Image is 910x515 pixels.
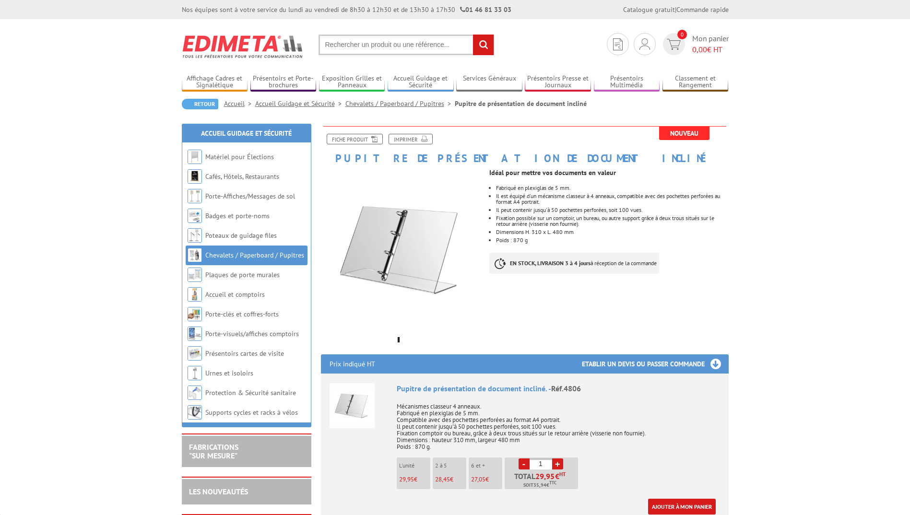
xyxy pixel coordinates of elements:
[510,259,591,267] strong: EN STOCK, LIVRAISON 3 à 4 jours
[182,5,511,14] div: Nos équipes sont à votre service du lundi au vendredi de 8h30 à 12h30 et de 13h30 à 17h30
[496,207,728,213] li: Il peut contenir jusqu'à 50 pochettes perforées, soit 100 vues.
[188,169,202,184] img: Cafés, Hôtels, Restaurants
[473,35,494,55] input: rechercher
[188,405,202,420] img: Supports cycles et racks à vélos
[188,150,202,164] img: Matériel pour Élections
[397,383,720,394] div: Pupitre de présentation de document incliné. -
[435,462,466,469] p: 2 à 5
[639,38,650,50] img: devis rapide
[330,354,375,374] p: Prix indiqué HT
[188,327,202,341] img: Porte-visuels/affiches comptoirs
[489,168,616,177] strong: Idéal pour mettre vos documents en valeur
[496,229,728,235] li: Dimensions H. 310 x L. 480 mm
[535,472,555,480] span: 29,95
[188,287,202,302] img: Accueil et comptoirs
[648,499,716,515] a: Ajouter à mon panier
[205,152,274,161] a: Matériel pour Élections
[551,384,581,393] span: Réf.4806
[523,481,556,489] span: Soit €
[496,185,728,191] li: Fabriqué en plexiglas de 5 mm.
[623,5,729,14] div: |
[489,253,659,274] p: à réception de la commande
[205,329,299,338] a: Porte-visuels/affiches comptoirs
[205,388,296,397] a: Protection & Sécurité sanitaire
[319,35,494,55] input: Rechercher un produit ou une référence...
[182,99,218,109] a: Retour
[205,369,253,377] a: Urnes et isoloirs
[205,290,265,299] a: Accueil et comptoirs
[594,74,660,90] a: Présentoirs Multimédia
[507,472,578,489] p: Total
[188,248,202,262] img: Chevalets / Paperboard / Pupitres
[435,476,466,483] p: €
[388,74,454,90] a: Accueil Guidage et Sécurité
[205,192,295,200] a: Porte-Affiches/Messages de sol
[559,471,566,478] sup: HT
[201,129,292,138] a: Accueil Guidage et Sécurité
[319,74,385,90] a: Exposition Grilles et Panneaux
[188,228,202,243] img: Poteaux de guidage files
[399,462,430,469] p: L'unité
[182,74,248,90] a: Affichage Cadres et Signalétique
[471,476,502,483] p: €
[496,237,728,243] li: Poids : 870 g
[471,475,485,483] span: 27,05
[471,462,502,469] p: 6 et +
[205,211,270,220] a: Badges et porte-noms
[399,476,430,483] p: €
[552,458,563,469] a: +
[435,475,450,483] span: 28,45
[205,270,280,279] a: Plaques de porte murales
[613,38,623,50] img: devis rapide
[455,99,587,108] li: Pupitre de présentation de document incliné
[397,397,720,450] p: Mécanismes classeur 4 anneaux. Fabriqué en plexiglas de 5 mm. Compatible avec des pochettes perfo...
[692,33,729,55] span: Mon panier
[456,74,522,90] a: Services Généraux
[188,189,202,203] img: Porte-Affiches/Messages de sol
[205,231,277,240] a: Poteaux de guidage files
[188,346,202,361] img: Présentoirs cartes de visite
[623,5,675,14] a: Catalogue gratuit
[188,268,202,282] img: Plaques de porte murales
[389,134,433,144] a: Imprimer
[692,44,729,55] span: € HT
[677,30,687,39] span: 0
[533,481,546,489] span: 35,94
[661,33,729,55] a: devis rapide 0 Mon panier 0,00€ HT
[189,442,238,460] a: FABRICATIONS"Sur Mesure"
[224,99,255,108] a: Accueil
[692,45,707,54] span: 0,00
[188,307,202,321] img: Porte-clés et coffres-forts
[460,5,511,14] strong: 01 46 81 33 03
[555,472,559,480] span: €
[205,349,284,358] a: Présentoirs cartes de visite
[330,383,375,428] img: Pupitre de présentation de document incliné.
[188,366,202,380] img: Urnes et isoloirs
[205,310,279,318] a: Porte-clés et coffres-forts
[182,29,304,64] img: Edimeta
[205,172,279,181] a: Cafés, Hôtels, Restaurants
[525,74,591,90] a: Présentoirs Presse et Journaux
[250,74,317,90] a: Présentoirs et Porte-brochures
[519,458,530,469] a: -
[327,134,383,144] a: Fiche produit
[189,487,248,496] a: LES NOUVEAUTÉS
[188,386,202,400] img: Protection & Sécurité sanitaire
[676,5,729,14] a: Commande rapide
[662,74,729,90] a: Classement et Rangement
[399,475,414,483] span: 29,95
[188,209,202,223] img: Badges et porte-noms
[582,354,729,374] h3: Etablir un devis ou passer commande
[205,251,304,259] a: Chevalets / Paperboard / Pupitres
[345,99,455,108] a: Chevalets / Paperboard / Pupitres
[667,39,681,50] img: devis rapide
[496,215,728,227] li: Fixation possible sur un comptoir, un bureau, ou autre support grâce à deux trous situés sur le r...
[496,193,728,205] li: Il est équipé d'un mécanisme classeur à 4 anneaux, compatible avec des pochettes perforées au for...
[659,127,709,140] span: Nouveau
[321,169,483,330] img: porte_visuel_pupitre_presentation_document_incline_vide_4806.jpg
[205,408,298,417] a: Supports cycles et racks à vélos
[255,99,345,108] a: Accueil Guidage et Sécurité
[549,480,556,485] sup: TTC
